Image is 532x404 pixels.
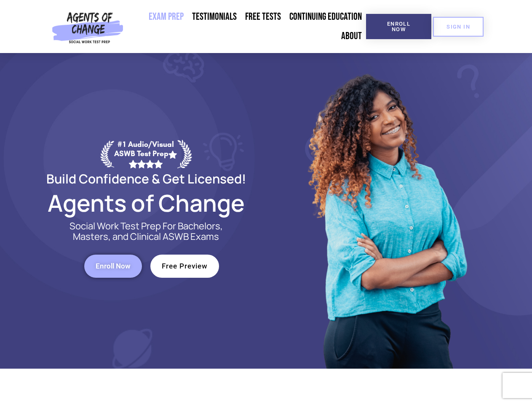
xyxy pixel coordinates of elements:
span: Enroll Now [96,263,131,270]
a: Enroll Now [84,255,142,278]
span: Free Preview [162,263,208,270]
p: Social Work Test Prep For Bachelors, Masters, and Clinical ASWB Exams [60,221,233,242]
img: Website Image 1 (1) [302,53,471,369]
nav: Menu [127,7,366,46]
a: About [337,27,366,46]
div: #1 Audio/Visual ASWB Test Prep [114,140,177,168]
a: Free Preview [150,255,219,278]
span: SIGN IN [446,24,470,29]
a: Free Tests [241,7,285,27]
a: SIGN IN [433,17,484,37]
a: Continuing Education [285,7,366,27]
a: Enroll Now [366,14,431,39]
h2: Agents of Change [26,193,266,213]
span: Enroll Now [380,21,418,32]
a: Testimonials [188,7,241,27]
a: Exam Prep [144,7,188,27]
h2: Build Confidence & Get Licensed! [26,173,266,185]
